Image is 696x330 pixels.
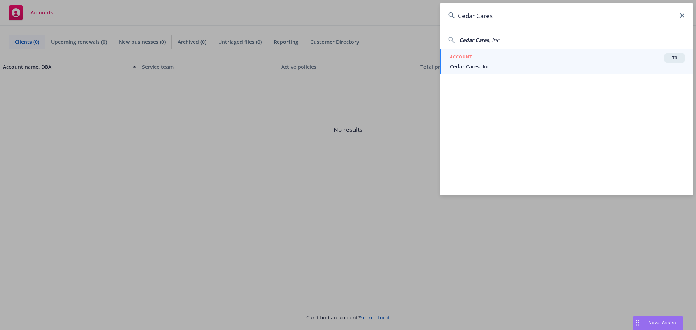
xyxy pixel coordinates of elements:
div: Drag to move [633,316,642,330]
span: Cedar Cares [459,37,489,43]
span: TR [667,55,682,61]
span: Cedar Cares, Inc. [450,63,685,70]
span: Nova Assist [648,319,677,326]
a: ACCOUNTTRCedar Cares, Inc. [440,49,693,74]
span: , Inc. [489,37,501,43]
button: Nova Assist [633,316,683,330]
h5: ACCOUNT [450,53,472,62]
input: Search... [440,3,693,29]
